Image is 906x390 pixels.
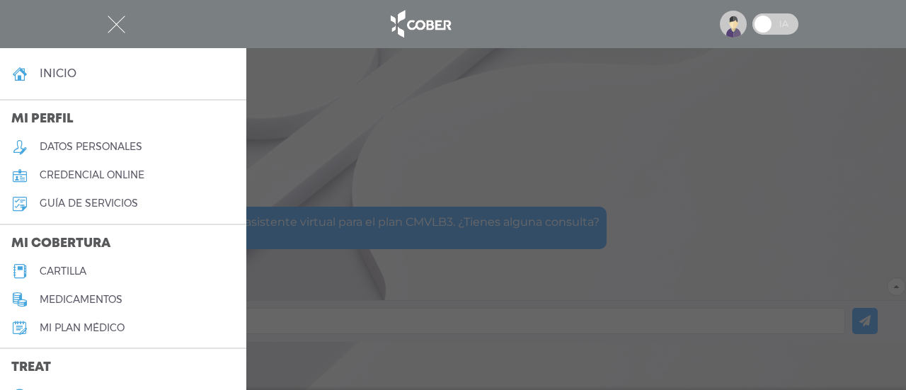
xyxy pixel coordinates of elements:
[40,67,76,80] h4: inicio
[40,141,142,153] h5: datos personales
[40,197,138,210] h5: guía de servicios
[108,16,125,33] img: Cober_menu-close-white.svg
[40,322,125,334] h5: Mi plan médico
[40,294,122,306] h5: medicamentos
[40,265,86,277] h5: cartilla
[720,11,747,38] img: profile-placeholder.svg
[383,7,457,41] img: logo_cober_home-white.png
[40,169,144,181] h5: credencial online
